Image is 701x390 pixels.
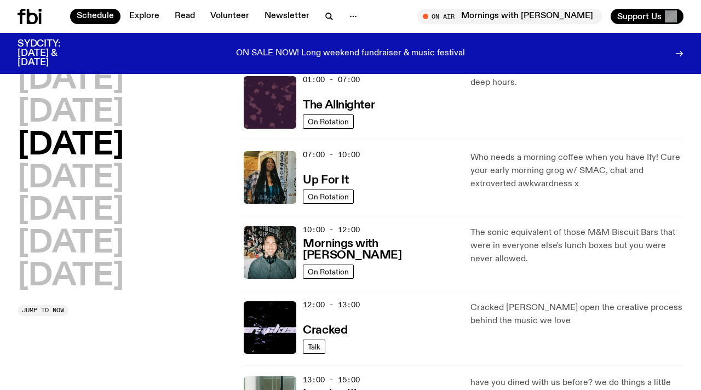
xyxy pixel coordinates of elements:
a: Explore [123,9,166,24]
a: On Rotation [303,114,354,129]
span: Support Us [617,12,662,21]
a: Cracked [303,323,347,336]
span: On Rotation [308,267,349,276]
a: Volunteer [204,9,256,24]
button: On AirMornings with [PERSON_NAME] [417,9,602,24]
p: Who needs a morning coffee when you have Ify! Cure your early morning grog w/ SMAC, chat and extr... [470,151,683,191]
button: [DATE] [18,65,124,95]
button: [DATE] [18,163,124,194]
a: On Rotation [303,190,354,204]
button: [DATE] [18,228,124,259]
span: 13:00 - 15:00 [303,375,360,385]
span: 12:00 - 13:00 [303,300,360,310]
span: On Rotation [308,192,349,200]
a: Schedule [70,9,120,24]
span: 01:00 - 07:00 [303,74,360,85]
span: Jump to now [22,307,64,313]
h3: Up For It [303,175,348,186]
button: [DATE] [18,261,124,292]
a: Mornings with [PERSON_NAME] [303,236,457,261]
button: Support Us [611,9,683,24]
button: [DATE] [18,196,124,226]
h3: The Allnighter [303,100,375,111]
p: The sonic equivalent of those M&M Biscuit Bars that were in everyone else's lunch boxes but you w... [470,226,683,266]
button: [DATE] [18,97,124,128]
a: Read [168,9,202,24]
span: 07:00 - 10:00 [303,150,360,160]
img: Ify - a Brown Skin girl with black braided twists, looking up to the side with her tongue stickin... [244,151,296,204]
button: [DATE] [18,130,124,161]
span: On Rotation [308,117,349,125]
p: deep hours. [470,76,683,89]
h3: SYDCITY: [DATE] & [DATE] [18,39,88,67]
a: Newsletter [258,9,316,24]
a: On Rotation [303,265,354,279]
p: Cracked [PERSON_NAME] open the creative process behind the music we love [470,301,683,328]
p: ON SALE NOW! Long weekend fundraiser & music festival [236,49,465,59]
a: The Allnighter [303,97,375,111]
span: Talk [308,342,320,351]
a: Up For It [303,173,348,186]
img: Logo for Podcast Cracked. Black background, with white writing, with glass smashing graphics [244,301,296,354]
h3: Mornings with [PERSON_NAME] [303,238,457,261]
h3: Cracked [303,325,347,336]
span: 10:00 - 12:00 [303,225,360,235]
button: Jump to now [18,305,68,316]
a: Talk [303,340,325,354]
img: Radio presenter Ben Hansen sits in front of a wall of photos and an fbi radio sign. Film photo. B... [244,226,296,279]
